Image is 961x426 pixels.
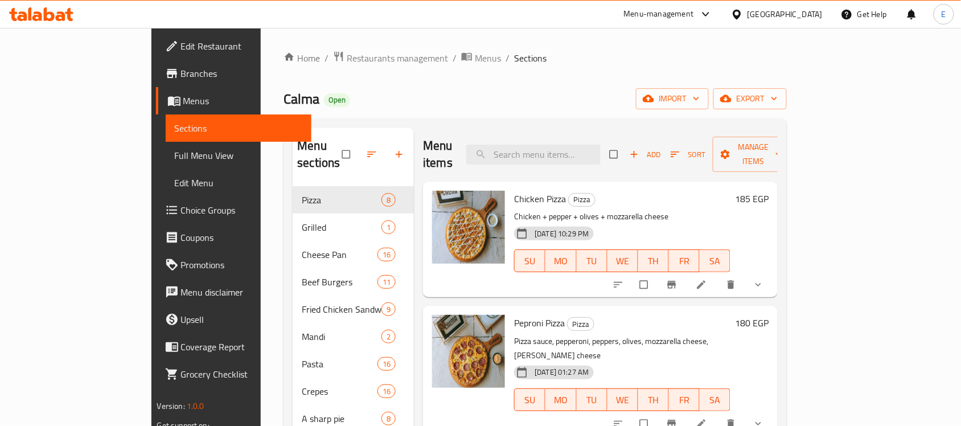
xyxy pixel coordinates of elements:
button: Add [627,146,663,163]
span: Grilled [302,220,381,234]
span: WE [612,392,634,408]
span: 1.0.0 [187,399,204,413]
span: TH [643,253,664,269]
span: Pizza [568,318,594,331]
a: Upsell [156,306,312,333]
span: TU [581,392,603,408]
h6: 185 EGP [735,191,769,207]
span: TH [643,392,664,408]
button: delete [718,272,746,297]
h2: Menu items [423,137,453,171]
span: Choice Groups [181,203,303,217]
div: items [377,384,396,398]
button: WE [607,388,638,411]
button: TH [638,249,669,272]
a: Coverage Report [156,333,312,361]
a: Branches [156,60,312,87]
span: Pizza [569,193,595,206]
span: SA [704,392,726,408]
a: Sections [166,114,312,142]
span: FR [673,253,695,269]
div: Fried Chicken Sandwiches [302,302,381,316]
div: Grilled1 [293,214,414,241]
span: [DATE] 01:27 AM [530,367,593,378]
span: Select all sections [335,144,359,165]
button: MO [545,388,576,411]
div: Pizza [567,317,594,331]
span: Coupons [181,231,303,244]
li: / [325,51,328,65]
span: 8 [382,413,395,424]
span: WE [612,253,634,269]
h2: Menu sections [297,137,342,171]
span: Restaurants management [347,51,448,65]
a: Menus [461,51,501,65]
nav: breadcrumb [284,51,787,65]
li: / [453,51,457,65]
div: items [381,193,396,207]
div: Mandi2 [293,323,414,350]
span: SU [519,253,541,269]
button: Sort [668,146,708,163]
button: Branch-specific-item [659,272,687,297]
span: SA [704,253,726,269]
span: 16 [378,386,395,397]
span: Branches [181,67,303,80]
span: Menus [475,51,501,65]
span: Select to update [633,274,657,296]
span: 16 [378,249,395,260]
h6: 180 EGP [735,315,769,331]
span: 2 [382,331,395,342]
span: [DATE] 10:29 PM [530,228,593,239]
input: search [466,145,601,165]
a: Restaurants management [333,51,448,65]
button: sort-choices [606,272,633,297]
button: SA [700,249,730,272]
div: Cheese Pan16 [293,241,414,268]
button: WE [607,249,638,272]
span: A sharp pie [302,412,381,425]
span: Grocery Checklist [181,367,303,381]
button: SA [700,388,730,411]
span: Version: [157,399,185,413]
span: Promotions [181,258,303,272]
div: Crepes16 [293,378,414,405]
p: Chicken + pepper + olives + mozzarella cheese [514,210,730,224]
div: items [377,248,396,261]
span: 1 [382,222,395,233]
button: TU [577,388,607,411]
span: 8 [382,195,395,206]
span: Chicken Pizza [514,190,566,207]
button: Add section [387,142,414,167]
span: 9 [382,304,395,315]
div: items [381,220,396,234]
a: Choice Groups [156,196,312,224]
button: Manage items [713,137,794,172]
span: Sort [671,148,705,161]
button: MO [545,249,576,272]
button: FR [669,249,700,272]
button: SU [514,388,545,411]
span: export [722,92,778,106]
div: items [381,330,396,343]
span: Pizza [302,193,381,207]
div: items [381,412,396,425]
svg: Show Choices [753,279,764,290]
a: Coupons [156,224,312,251]
button: TH [638,388,669,411]
span: Edit Restaurant [181,39,303,53]
div: [GEOGRAPHIC_DATA] [748,8,823,21]
span: Crepes [302,384,377,398]
a: Menu disclaimer [156,278,312,306]
div: items [377,357,396,371]
span: Upsell [181,313,303,326]
a: Edit menu item [696,279,709,290]
a: Grocery Checklist [156,361,312,388]
span: import [645,92,700,106]
span: MO [550,392,572,408]
a: Edit Menu [166,169,312,196]
button: show more [746,272,773,297]
a: Full Menu View [166,142,312,169]
span: Cheese Pan [302,248,377,261]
